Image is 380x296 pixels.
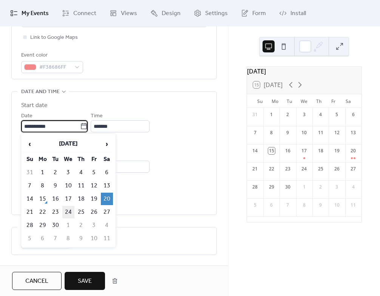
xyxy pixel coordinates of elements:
[101,232,113,245] td: 11
[62,193,74,205] td: 17
[37,206,49,218] td: 22
[62,179,74,192] td: 10
[101,206,113,218] td: 27
[30,33,78,42] span: Link to Google Maps
[284,129,291,136] div: 9
[317,111,324,118] div: 4
[56,3,102,23] a: Connect
[21,101,48,110] div: Start date
[37,232,49,245] td: 6
[49,232,62,245] td: 7
[268,202,275,209] div: 6
[37,193,49,205] td: 15
[24,153,36,166] th: Su
[62,166,74,179] td: 3
[78,277,92,286] span: Save
[284,202,291,209] div: 7
[75,219,87,232] td: 2
[312,94,326,108] div: Th
[341,94,355,108] div: Sa
[37,153,49,166] th: Mo
[49,193,62,205] td: 16
[37,166,49,179] td: 1
[24,179,36,192] td: 7
[104,3,143,23] a: Views
[49,219,62,232] td: 30
[62,219,74,232] td: 1
[268,129,275,136] div: 8
[268,147,275,154] div: 15
[101,219,113,232] td: 4
[75,179,87,192] td: 11
[145,3,186,23] a: Design
[121,9,137,18] span: Views
[350,129,357,136] div: 13
[252,184,258,190] div: 28
[49,206,62,218] td: 23
[334,166,340,172] div: 26
[101,153,113,166] th: Sa
[334,111,340,118] div: 5
[317,166,324,172] div: 25
[88,232,100,245] td: 10
[75,206,87,218] td: 25
[252,166,258,172] div: 21
[21,112,32,121] span: Date
[62,232,74,245] td: 8
[282,94,297,108] div: Tu
[350,166,357,172] div: 27
[162,9,181,18] span: Design
[284,166,291,172] div: 23
[37,219,49,232] td: 29
[268,184,275,190] div: 29
[24,136,36,152] span: ‹
[88,193,100,205] td: 19
[49,153,62,166] th: Tu
[24,166,36,179] td: 31
[268,166,275,172] div: 22
[24,206,36,218] td: 21
[21,51,82,60] div: Event color
[37,179,49,192] td: 8
[12,272,62,290] button: Cancel
[334,202,340,209] div: 10
[24,232,36,245] td: 5
[284,184,291,190] div: 30
[49,179,62,192] td: 9
[205,9,228,18] span: Settings
[317,202,324,209] div: 9
[49,166,62,179] td: 2
[301,147,307,154] div: 17
[75,193,87,205] td: 18
[101,179,113,192] td: 13
[5,3,54,23] a: My Events
[297,94,312,108] div: We
[101,136,113,152] span: ›
[88,219,100,232] td: 3
[37,136,100,152] th: [DATE]
[75,153,87,166] th: Th
[91,112,103,121] span: Time
[88,206,100,218] td: 26
[317,129,324,136] div: 11
[350,147,357,154] div: 20
[317,184,324,190] div: 2
[284,111,291,118] div: 2
[73,9,96,18] span: Connect
[75,166,87,179] td: 4
[253,94,268,108] div: Su
[101,193,113,205] td: 20
[21,263,55,272] span: Event image
[273,3,312,23] a: Install
[39,63,71,72] span: #F38686FF
[301,166,307,172] div: 24
[301,129,307,136] div: 10
[350,111,357,118] div: 6
[350,184,357,190] div: 4
[252,111,258,118] div: 31
[326,94,341,108] div: Fr
[284,147,291,154] div: 16
[62,153,74,166] th: We
[88,179,100,192] td: 12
